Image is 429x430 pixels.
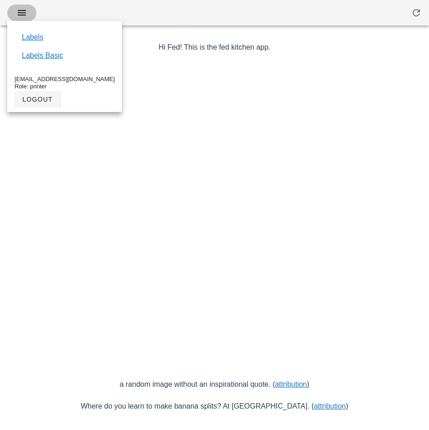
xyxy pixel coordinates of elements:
[22,50,63,61] a: Labels Basic
[22,96,53,103] span: logout
[314,402,346,410] a: attribution
[275,380,307,388] a: attribution
[15,76,115,83] div: [EMAIL_ADDRESS][DOMAIN_NAME]
[15,91,60,107] button: logout
[22,32,43,43] a: Labels
[5,42,424,53] p: Hi Fed! This is the fed kitchen app.
[5,379,424,412] p: a random image without an inspirational quote. ( ) Where do you learn to make banana splits? At [...
[15,83,115,90] div: Role: printer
